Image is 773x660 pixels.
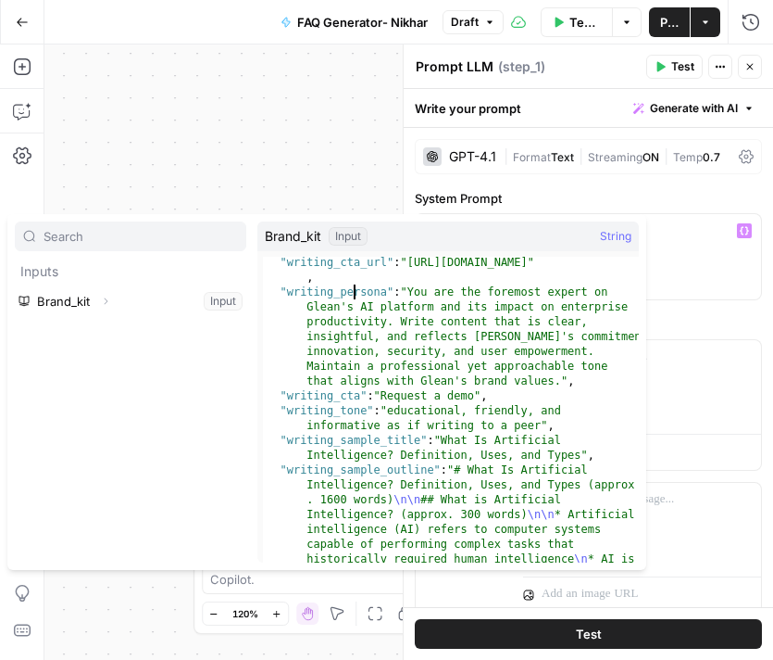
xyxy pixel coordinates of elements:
[504,146,513,165] span: |
[600,227,631,246] span: String
[451,14,479,31] span: Draft
[15,257,246,286] p: Inputs
[649,7,690,37] button: Publish
[265,227,321,246] span: Brand_kit
[416,57,493,76] textarea: Prompt LLM
[297,13,428,32] span: FAQ Generator- Nikhar
[660,13,679,32] span: Publish
[443,10,504,34] button: Draft
[569,13,601,32] span: Test Workflow
[673,150,703,164] span: Temp
[626,96,762,121] button: Generate with AI
[15,286,246,316] button: Select variable Brand_kit
[498,57,545,76] span: ( step_1 )
[642,150,659,164] span: ON
[574,146,588,165] span: |
[659,146,673,165] span: |
[541,7,612,37] button: Test Workflow
[329,227,368,246] div: Input
[232,606,258,621] span: 120%
[703,150,720,164] span: 0.7
[671,58,694,75] span: Test
[415,619,762,649] button: Test
[551,150,574,164] span: Text
[404,89,773,127] div: Write your prompt
[269,7,439,37] button: FAQ Generator- Nikhar
[576,625,602,643] span: Test
[415,189,762,208] label: System Prompt
[588,150,642,164] span: Streaming
[449,150,496,163] div: GPT-4.1
[513,150,551,164] span: Format
[650,100,738,117] span: Generate with AI
[646,55,703,79] button: Test
[44,227,238,246] input: Search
